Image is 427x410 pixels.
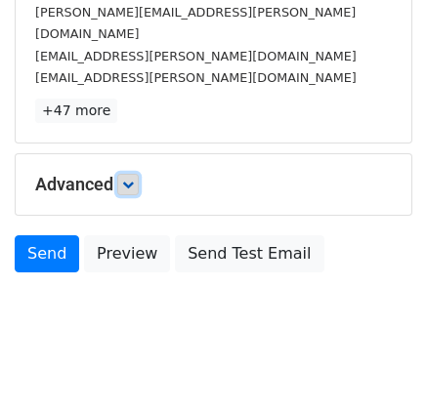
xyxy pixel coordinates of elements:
[35,174,392,195] h5: Advanced
[35,5,356,42] small: [PERSON_NAME][EMAIL_ADDRESS][PERSON_NAME][DOMAIN_NAME]
[35,70,357,85] small: [EMAIL_ADDRESS][PERSON_NAME][DOMAIN_NAME]
[329,316,427,410] div: Widget de chat
[329,316,427,410] iframe: Chat Widget
[175,235,323,272] a: Send Test Email
[35,49,357,63] small: [EMAIL_ADDRESS][PERSON_NAME][DOMAIN_NAME]
[15,235,79,272] a: Send
[84,235,170,272] a: Preview
[35,99,117,123] a: +47 more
